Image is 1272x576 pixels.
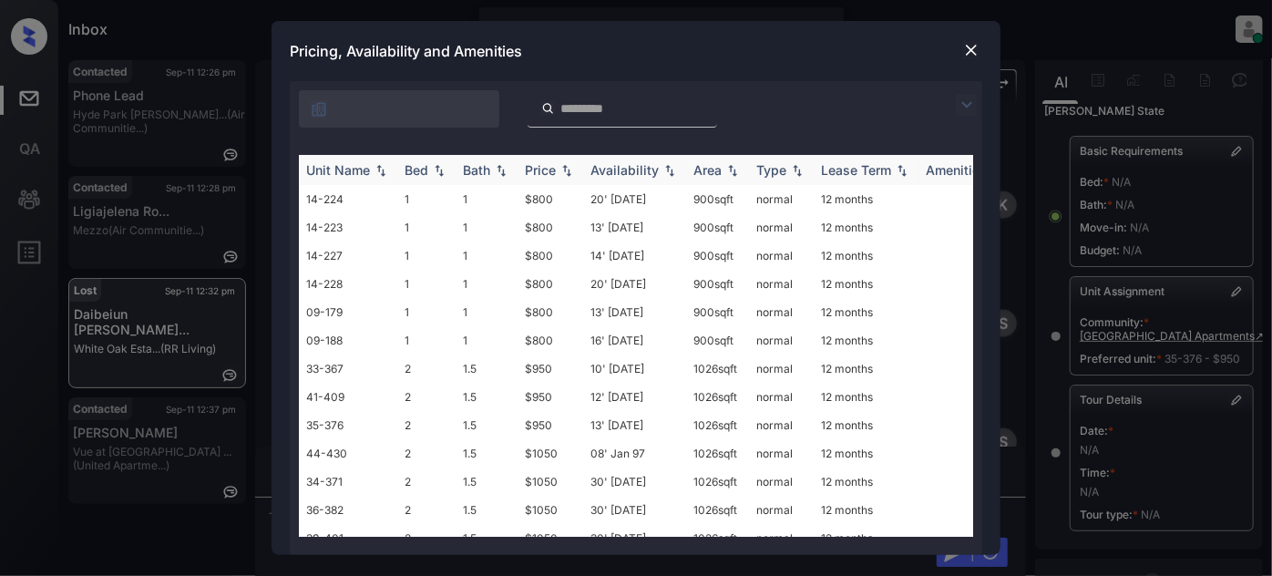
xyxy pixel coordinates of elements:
td: normal [749,213,814,242]
td: normal [749,411,814,439]
td: 30' [DATE] [583,524,686,552]
div: Availability [590,162,659,178]
div: Type [756,162,786,178]
td: 12 months [814,411,918,439]
td: 1 [456,326,518,355]
td: 08' Jan 97 [583,439,686,468]
img: sorting [492,164,510,177]
td: 900 sqft [686,242,749,270]
img: sorting [723,164,742,177]
td: $800 [518,270,583,298]
td: 13' [DATE] [583,298,686,326]
td: normal [749,326,814,355]
td: 14-228 [299,270,397,298]
td: 12 months [814,439,918,468]
div: Area [693,162,722,178]
td: $800 [518,185,583,213]
td: $800 [518,213,583,242]
img: icon-zuma [541,100,555,117]
td: 1 [456,213,518,242]
td: 12 months [814,326,918,355]
td: 1026 sqft [686,439,749,468]
td: 900 sqft [686,213,749,242]
img: sorting [430,164,448,177]
td: 14-223 [299,213,397,242]
td: 20' [DATE] [583,185,686,213]
div: Bed [405,162,428,178]
td: 1 [456,242,518,270]
td: $800 [518,242,583,270]
td: 12 months [814,383,918,411]
td: normal [749,524,814,552]
td: 12 months [814,496,918,524]
td: 2 [397,355,456,383]
td: 1 [397,326,456,355]
td: 1026 sqft [686,468,749,496]
td: 12 months [814,185,918,213]
td: 1026 sqft [686,355,749,383]
td: 1.5 [456,439,518,468]
td: 1 [397,298,456,326]
td: normal [749,298,814,326]
td: 33-367 [299,355,397,383]
td: 20' [DATE] [583,270,686,298]
td: 12' [DATE] [583,383,686,411]
td: 1026 sqft [686,496,749,524]
td: 12 months [814,242,918,270]
td: $1050 [518,496,583,524]
td: 13' [DATE] [583,213,686,242]
td: normal [749,439,814,468]
td: 12 months [814,355,918,383]
td: $950 [518,355,583,383]
img: sorting [558,164,576,177]
td: 10' [DATE] [583,355,686,383]
td: $800 [518,298,583,326]
img: icon-zuma [310,100,328,118]
td: 44-430 [299,439,397,468]
td: 30' [DATE] [583,468,686,496]
td: $950 [518,383,583,411]
td: 2 [397,524,456,552]
div: Amenities [926,162,987,178]
td: 09-179 [299,298,397,326]
td: 1 [397,185,456,213]
img: sorting [372,164,390,177]
div: Bath [463,162,490,178]
td: normal [749,270,814,298]
td: 1.5 [456,355,518,383]
td: 14-227 [299,242,397,270]
img: sorting [893,164,911,177]
td: normal [749,383,814,411]
td: normal [749,496,814,524]
td: 1 [456,298,518,326]
td: 12 months [814,298,918,326]
td: 900 sqft [686,326,749,355]
td: 1026 sqft [686,411,749,439]
img: sorting [661,164,679,177]
td: $800 [518,326,583,355]
td: $950 [518,411,583,439]
td: 2 [397,411,456,439]
td: normal [749,242,814,270]
td: 34-371 [299,468,397,496]
td: 14' [DATE] [583,242,686,270]
td: 2 [397,439,456,468]
td: normal [749,468,814,496]
td: 09-188 [299,326,397,355]
td: 1.5 [456,468,518,496]
td: 39-401 [299,524,397,552]
div: Pricing, Availability and Amenities [272,21,1000,81]
td: 1 [397,213,456,242]
td: normal [749,185,814,213]
td: 12 months [814,270,918,298]
div: Lease Term [821,162,891,178]
td: 1.5 [456,524,518,552]
td: 1 [397,270,456,298]
td: 35-376 [299,411,397,439]
td: 16' [DATE] [583,326,686,355]
td: 2 [397,468,456,496]
td: 12 months [814,524,918,552]
div: Unit Name [306,162,370,178]
td: 1 [456,185,518,213]
td: 13' [DATE] [583,411,686,439]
